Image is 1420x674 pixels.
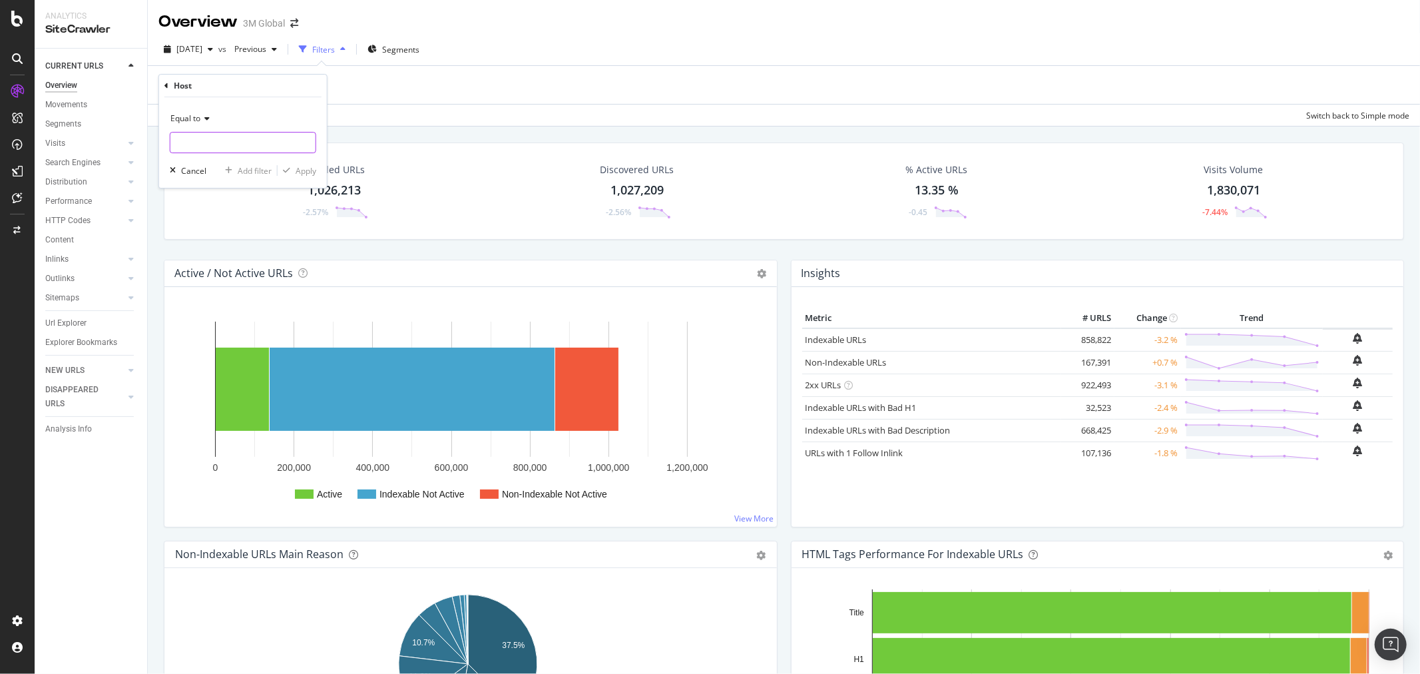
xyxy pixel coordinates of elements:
[45,272,124,286] a: Outlinks
[45,214,91,228] div: HTTP Codes
[174,80,192,91] div: Host
[175,308,766,516] div: A chart.
[1375,629,1407,661] div: Open Intercom Messenger
[806,379,841,391] a: 2xx URLs
[1061,351,1114,374] td: 167,391
[1061,374,1114,396] td: 922,493
[1204,163,1263,176] div: Visits Volume
[412,638,435,647] text: 10.7%
[1114,396,1181,419] td: -2.4 %
[1207,182,1260,199] div: 1,830,071
[45,117,138,131] a: Segments
[45,316,138,330] a: Url Explorer
[735,513,774,524] a: View More
[45,79,138,93] a: Overview
[806,402,917,414] a: Indexable URLs with Bad H1
[277,462,311,473] text: 200,000
[757,551,766,560] div: gear
[45,156,124,170] a: Search Engines
[45,79,77,93] div: Overview
[1301,105,1409,126] button: Switch back to Simple mode
[758,269,767,278] i: Options
[915,182,959,199] div: 13.35 %
[1114,328,1181,352] td: -3.2 %
[45,117,81,131] div: Segments
[45,59,103,73] div: CURRENT URLS
[45,59,124,73] a: CURRENT URLS
[296,165,316,176] div: Apply
[1114,442,1181,464] td: -1.8 %
[317,489,342,500] text: Active
[45,422,92,436] div: Analysis Info
[45,214,124,228] a: HTTP Codes
[849,608,864,617] text: Title
[1353,355,1363,366] div: bell-plus
[45,422,138,436] a: Analysis Info
[294,39,351,60] button: Filters
[513,462,547,473] text: 800,000
[909,206,927,218] div: -0.45
[278,164,316,177] button: Apply
[1061,308,1114,328] th: # URLS
[1061,442,1114,464] td: 107,136
[45,98,87,112] div: Movements
[502,641,525,650] text: 37.5%
[45,364,124,378] a: NEW URLS
[600,163,674,176] div: Discovered URLs
[45,175,124,189] a: Distribution
[312,44,335,55] div: Filters
[1353,333,1363,344] div: bell-plus
[806,424,951,436] a: Indexable URLs with Bad Description
[243,17,285,30] div: 3M Global
[1114,374,1181,396] td: -3.1 %
[853,655,864,664] text: H1
[1114,351,1181,374] td: +0.7 %
[45,175,87,189] div: Distribution
[45,194,124,208] a: Performance
[1353,378,1363,388] div: bell-plus
[806,356,887,368] a: Non-Indexable URLs
[1383,551,1393,560] div: gear
[1202,206,1228,218] div: -7.44%
[45,233,138,247] a: Content
[164,164,206,177] button: Cancel
[806,447,903,459] a: URLs with 1 Follow Inlink
[806,334,867,346] a: Indexable URLs
[45,252,69,266] div: Inlinks
[1061,396,1114,419] td: 32,523
[1306,110,1409,121] div: Switch back to Simple mode
[303,206,328,218] div: -2.57%
[170,113,200,124] span: Equal to
[229,39,282,60] button: Previous
[45,272,75,286] div: Outlinks
[45,383,124,411] a: DISAPPEARED URLS
[176,43,202,55] span: 2025 Aug. 17th
[1061,328,1114,352] td: 858,822
[45,233,74,247] div: Content
[45,291,79,305] div: Sitemaps
[213,462,218,473] text: 0
[45,137,124,151] a: Visits
[181,165,206,176] div: Cancel
[290,19,298,28] div: arrow-right-arrow-left
[1353,423,1363,434] div: bell-plus
[45,364,85,378] div: NEW URLS
[304,163,365,176] div: Crawled URLs
[1061,419,1114,442] td: 668,425
[45,11,136,22] div: Analytics
[158,11,238,33] div: Overview
[802,264,841,282] h4: Insights
[435,462,469,473] text: 600,000
[158,39,218,60] button: [DATE]
[606,206,631,218] div: -2.56%
[229,43,266,55] span: Previous
[379,489,465,500] text: Indexable Not Active
[175,547,344,561] div: Non-Indexable URLs Main Reason
[666,462,708,473] text: 1,200,000
[45,22,136,37] div: SiteCrawler
[1353,400,1363,411] div: bell-plus
[1114,419,1181,442] td: -2.9 %
[1353,446,1363,456] div: bell-plus
[502,489,607,500] text: Non-Indexable Not Active
[1181,308,1323,328] th: Trend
